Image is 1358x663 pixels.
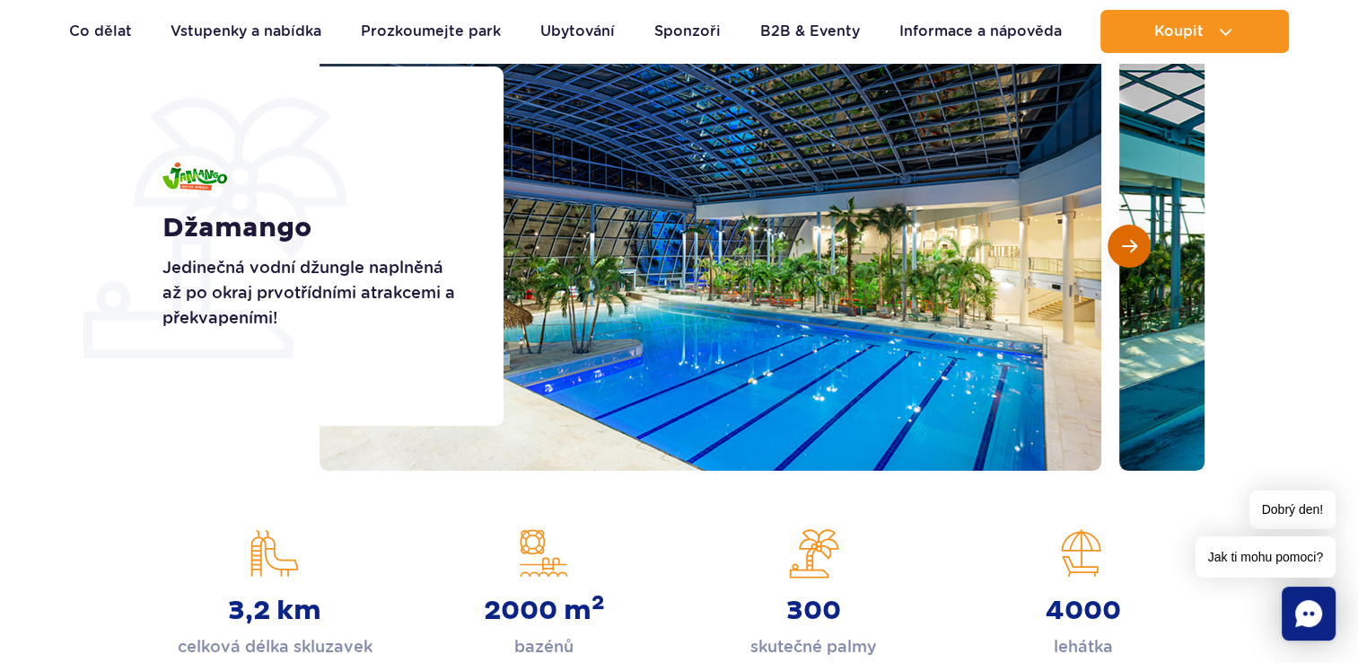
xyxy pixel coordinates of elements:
[162,255,463,331] p: Jedinečná vodní džungle naplněná až po okraj prvotřídními atrakcemi a překvapeními!
[540,10,615,53] a: Ubytování
[1282,587,1336,641] div: Povídat si
[514,634,574,659] p: bazénů
[1154,23,1204,40] span: Koupit
[228,595,321,627] strong: 3,2 km
[1108,225,1151,268] button: Další snímek
[760,10,860,53] a: B2B & Eventy
[899,10,1062,53] a: Informace a nápověda
[1249,491,1336,529] span: Dobrý den!
[1046,595,1121,627] strong: 4000
[171,10,321,53] a: Vstupenky a nabídka
[1196,536,1336,578] span: Jak ti mohu pomoci?
[654,10,721,53] a: Sponzoři
[69,10,132,53] a: Co dělat
[750,634,877,659] p: skutečné palmy
[1054,634,1113,659] p: lehátka
[361,10,501,53] a: Prozkoumejte park
[162,212,463,244] h1: Džamango
[162,163,227,190] img: Džamango
[786,595,841,627] strong: 300
[591,590,605,615] sup: 2
[1100,10,1289,53] button: Koupit
[484,594,591,627] font: 2000 m
[178,634,372,659] p: celková délka skluzavek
